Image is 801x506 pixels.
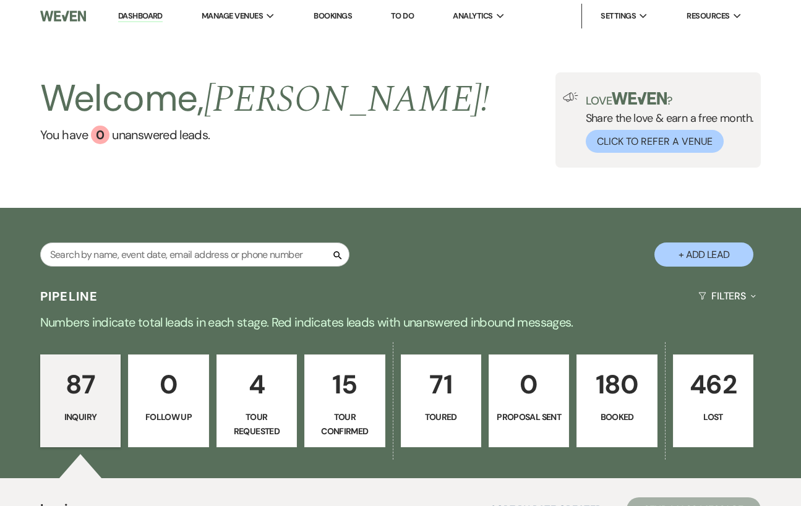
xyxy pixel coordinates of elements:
[585,364,649,405] p: 180
[225,364,289,405] p: 4
[687,10,729,22] span: Resources
[586,92,754,106] p: Love ?
[673,354,753,447] a: 462Lost
[563,92,578,102] img: loud-speaker-illustration.svg
[312,410,377,438] p: Tour Confirmed
[91,126,109,144] div: 0
[654,242,753,267] button: + Add Lead
[401,354,481,447] a: 71Toured
[40,126,490,144] a: You have 0 unanswered leads.
[202,10,263,22] span: Manage Venues
[497,364,561,405] p: 0
[48,410,113,424] p: Inquiry
[497,410,561,424] p: Proposal Sent
[314,11,352,21] a: Bookings
[391,11,414,21] a: To Do
[681,364,745,405] p: 462
[612,92,667,105] img: weven-logo-green.svg
[216,354,297,447] a: 4Tour Requested
[40,3,86,29] img: Weven Logo
[40,288,98,305] h3: Pipeline
[40,354,121,447] a: 87Inquiry
[489,354,569,447] a: 0Proposal Sent
[40,242,349,267] input: Search by name, event date, email address or phone number
[48,364,113,405] p: 87
[136,410,200,424] p: Follow Up
[453,10,492,22] span: Analytics
[409,364,473,405] p: 71
[136,364,200,405] p: 0
[586,130,724,153] button: Click to Refer a Venue
[578,92,754,153] div: Share the love & earn a free month.
[601,10,636,22] span: Settings
[204,71,490,128] span: [PERSON_NAME] !
[585,410,649,424] p: Booked
[304,354,385,447] a: 15Tour Confirmed
[312,364,377,405] p: 15
[128,354,208,447] a: 0Follow Up
[576,354,657,447] a: 180Booked
[409,410,473,424] p: Toured
[681,410,745,424] p: Lost
[40,72,490,126] h2: Welcome,
[118,11,163,22] a: Dashboard
[693,280,761,312] button: Filters
[225,410,289,438] p: Tour Requested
